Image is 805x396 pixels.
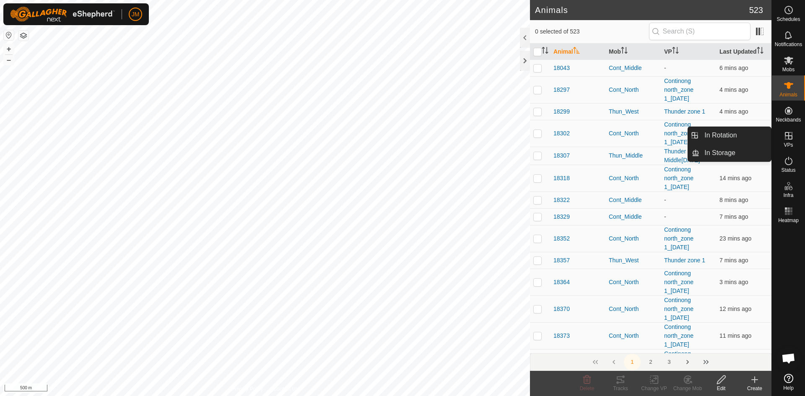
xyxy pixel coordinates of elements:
[664,148,700,163] a: Thunder Middle[DATE]
[649,23,750,40] input: Search (S)
[781,168,795,173] span: Status
[719,332,751,339] span: 26 Sept 2025, 9:06 am
[542,48,548,55] p-sorticon: Activate to sort
[553,107,570,116] span: 18299
[535,27,649,36] span: 0 selected of 523
[553,151,570,160] span: 18307
[776,346,801,371] div: Open chat
[4,30,14,40] button: Reset Map
[704,130,737,140] span: In Rotation
[609,129,657,138] div: Cont_North
[719,108,748,115] span: 26 Sept 2025, 9:13 am
[609,85,657,94] div: Cont_North
[553,129,570,138] span: 18302
[553,196,570,204] span: 18322
[776,17,800,22] span: Schedules
[679,354,696,370] button: Next Page
[782,67,795,72] span: Mobs
[719,257,748,264] span: 26 Sept 2025, 9:10 am
[664,257,705,264] a: Thunder zone 1
[664,108,705,115] a: Thunder zone 1
[664,324,693,348] a: Continong north_zone 1_[DATE]
[609,107,657,116] div: Thun_West
[776,117,801,122] span: Neckbands
[553,256,570,265] span: 18357
[580,386,595,391] span: Delete
[775,42,802,47] span: Notifications
[719,197,748,203] span: 26 Sept 2025, 9:10 am
[772,370,805,394] a: Help
[664,270,693,294] a: Continong north_zone 1_[DATE]
[609,234,657,243] div: Cont_North
[672,48,679,55] p-sorticon: Activate to sort
[664,213,666,220] app-display-virtual-paddock-transition: -
[719,213,748,220] span: 26 Sept 2025, 9:11 am
[553,278,570,287] span: 18364
[749,4,763,16] span: 523
[699,145,771,161] a: In Storage
[719,235,751,242] span: 26 Sept 2025, 8:55 am
[779,92,797,97] span: Animals
[604,385,637,392] div: Tracks
[553,174,570,183] span: 18318
[573,48,580,55] p-sorticon: Activate to sort
[719,65,748,71] span: 26 Sept 2025, 9:12 am
[609,305,657,313] div: Cont_North
[535,5,749,15] h2: Animals
[704,385,738,392] div: Edit
[609,174,657,183] div: Cont_North
[704,148,735,158] span: In Storage
[738,385,771,392] div: Create
[778,218,799,223] span: Heatmap
[783,193,793,198] span: Infra
[609,151,657,160] div: Thun_Middle
[664,121,693,145] a: Continong north_zone 1_[DATE]
[719,279,748,285] span: 26 Sept 2025, 9:15 am
[609,196,657,204] div: Cont_Middle
[716,44,771,60] th: Last Updated
[132,10,140,19] span: JM
[698,354,714,370] button: Last Page
[719,175,751,181] span: 26 Sept 2025, 9:03 am
[553,331,570,340] span: 18373
[642,354,659,370] button: 2
[664,226,693,251] a: Continong north_zone 1_[DATE]
[4,55,14,65] button: –
[232,385,263,393] a: Privacy Policy
[664,350,693,375] a: Continong north_zone 1_[DATE]
[664,297,693,321] a: Continong north_zone 1_[DATE]
[553,305,570,313] span: 18370
[621,48,628,55] p-sorticon: Activate to sort
[757,48,763,55] p-sorticon: Activate to sort
[624,354,641,370] button: 1
[550,44,605,60] th: Animal
[671,385,704,392] div: Change Mob
[609,64,657,72] div: Cont_Middle
[784,142,793,148] span: VPs
[4,44,14,54] button: +
[688,145,771,161] li: In Storage
[664,197,666,203] app-display-virtual-paddock-transition: -
[10,7,115,22] img: Gallagher Logo
[664,65,666,71] app-display-virtual-paddock-transition: -
[688,127,771,144] li: In Rotation
[637,385,671,392] div: Change VP
[664,78,693,102] a: Continong north_zone 1_[DATE]
[18,31,29,41] button: Map Layers
[699,127,771,144] a: In Rotation
[609,278,657,287] div: Cont_North
[605,44,661,60] th: Mob
[553,64,570,72] span: 18043
[783,386,794,391] span: Help
[661,354,678,370] button: 3
[273,385,298,393] a: Contact Us
[664,166,693,190] a: Continong north_zone 1_[DATE]
[553,85,570,94] span: 18297
[553,212,570,221] span: 18329
[553,234,570,243] span: 18352
[609,331,657,340] div: Cont_North
[661,44,716,60] th: VP
[609,212,657,221] div: Cont_Middle
[609,256,657,265] div: Thun_West
[719,305,751,312] span: 26 Sept 2025, 9:06 am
